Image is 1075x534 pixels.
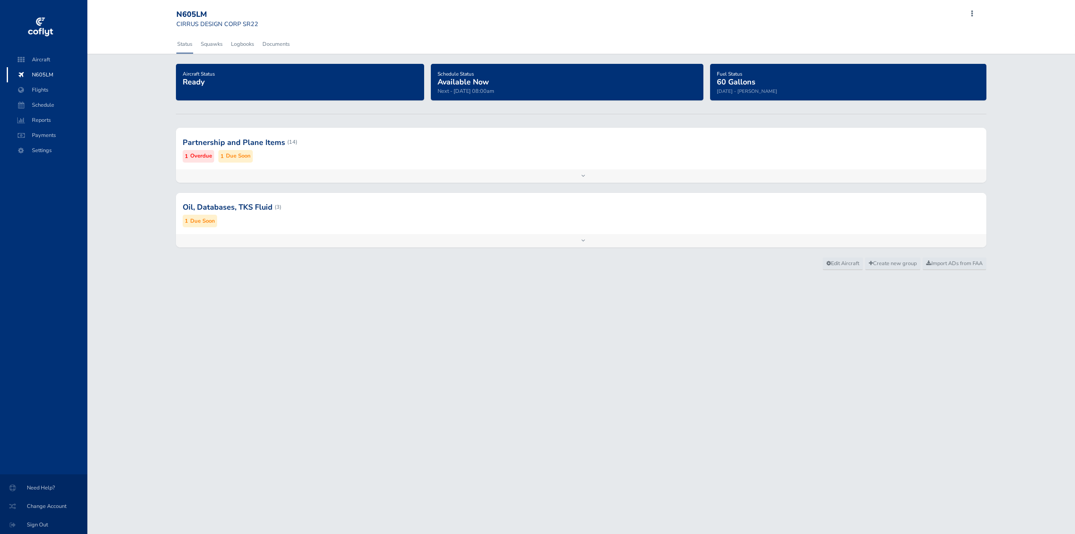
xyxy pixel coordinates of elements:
span: Sign Out [10,517,77,532]
span: Aircraft Status [183,71,215,77]
small: Overdue [190,152,212,160]
span: Edit Aircraft [826,260,859,267]
img: coflyt logo [26,15,54,40]
span: Available Now [438,77,489,87]
a: Squawks [200,35,223,53]
a: Edit Aircraft [823,258,863,270]
span: Settings [15,143,79,158]
a: Import ADs from FAA [923,258,986,270]
span: Schedule Status [438,71,474,77]
span: Aircraft [15,52,79,67]
span: Flights [15,82,79,97]
a: Create new group [865,258,920,270]
small: Due Soon [226,152,251,160]
a: Schedule StatusAvailable Now [438,68,489,87]
span: Payments [15,128,79,143]
small: CIRRUS DESIGN CORP SR22 [176,20,258,28]
a: Status [176,35,193,53]
span: 60 Gallons [717,77,755,87]
span: Reports [15,113,79,128]
span: Next - [DATE] 08:00am [438,87,494,95]
a: Documents [262,35,291,53]
div: N605LM [176,10,258,19]
span: Change Account [10,499,77,514]
span: Need Help? [10,480,77,495]
a: Logbooks [230,35,255,53]
span: Schedule [15,97,79,113]
span: N605LM [15,67,79,82]
small: Due Soon [190,217,215,226]
span: Create new group [869,260,917,267]
span: Fuel Status [717,71,742,77]
span: Ready [183,77,205,87]
small: [DATE] - [PERSON_NAME] [717,88,777,95]
span: Import ADs from FAA [926,260,983,267]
